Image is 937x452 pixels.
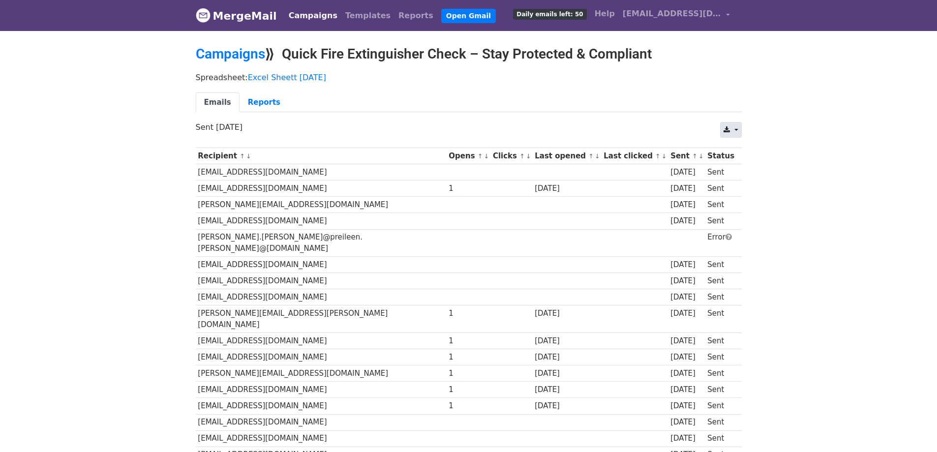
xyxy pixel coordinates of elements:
[670,183,703,194] div: [DATE]
[705,148,736,164] th: Status
[509,4,590,24] a: Daily emails left: 50
[705,333,736,349] td: Sent
[240,152,245,160] a: ↑
[196,122,742,132] p: Sent [DATE]
[705,349,736,365] td: Sent
[588,152,594,160] a: ↑
[670,417,703,428] div: [DATE]
[705,164,736,181] td: Sent
[705,414,736,430] td: Sent
[196,430,447,447] td: [EMAIL_ADDRESS][DOMAIN_NAME]
[449,368,488,379] div: 1
[670,215,703,227] div: [DATE]
[447,148,491,164] th: Opens
[513,9,586,20] span: Daily emails left: 50
[449,183,488,194] div: 1
[668,148,705,164] th: Sent
[662,152,667,160] a: ↓
[705,197,736,213] td: Sent
[196,8,211,23] img: MergeMail logo
[705,273,736,289] td: Sent
[196,181,447,197] td: [EMAIL_ADDRESS][DOMAIN_NAME]
[196,92,240,113] a: Emails
[619,4,734,27] a: [EMAIL_ADDRESS][DOMAIN_NAME]
[196,72,742,83] p: Spreadsheet:
[623,8,721,20] span: [EMAIL_ADDRESS][DOMAIN_NAME]
[196,305,447,333] td: [PERSON_NAME][EMAIL_ADDRESS][PERSON_NAME][DOMAIN_NAME]
[655,152,661,160] a: ↑
[705,398,736,414] td: Sent
[240,92,289,113] a: Reports
[705,213,736,229] td: Sent
[670,275,703,287] div: [DATE]
[196,148,447,164] th: Recipient
[670,368,703,379] div: [DATE]
[285,6,341,26] a: Campaigns
[526,152,531,160] a: ↓
[196,414,447,430] td: [EMAIL_ADDRESS][DOMAIN_NAME]
[196,164,447,181] td: [EMAIL_ADDRESS][DOMAIN_NAME]
[670,352,703,363] div: [DATE]
[532,148,601,164] th: Last opened
[449,352,488,363] div: 1
[196,46,742,62] h2: ⟫ Quick Fire Extinguisher Check – Stay Protected & Compliant
[449,308,488,319] div: 1
[196,273,447,289] td: [EMAIL_ADDRESS][DOMAIN_NAME]
[196,229,447,257] td: [PERSON_NAME].[PERSON_NAME]@preileen.[PERSON_NAME]@[DOMAIN_NAME]
[196,46,265,62] a: Campaigns
[705,430,736,447] td: Sent
[591,4,619,24] a: Help
[705,229,736,257] td: Error
[196,213,447,229] td: [EMAIL_ADDRESS][DOMAIN_NAME]
[196,382,447,398] td: [EMAIL_ADDRESS][DOMAIN_NAME]
[535,352,599,363] div: [DATE]
[535,335,599,347] div: [DATE]
[670,384,703,395] div: [DATE]
[670,167,703,178] div: [DATE]
[602,148,668,164] th: Last clicked
[535,384,599,395] div: [DATE]
[692,152,697,160] a: ↑
[490,148,532,164] th: Clicks
[705,365,736,382] td: Sent
[248,73,326,82] a: Excel Sheett [DATE]
[535,308,599,319] div: [DATE]
[449,384,488,395] div: 1
[246,152,251,160] a: ↓
[196,197,447,213] td: [PERSON_NAME][EMAIL_ADDRESS][DOMAIN_NAME]
[196,398,447,414] td: [EMAIL_ADDRESS][DOMAIN_NAME]
[670,400,703,412] div: [DATE]
[449,400,488,412] div: 1
[670,259,703,271] div: [DATE]
[341,6,394,26] a: Templates
[705,289,736,305] td: Sent
[670,292,703,303] div: [DATE]
[705,257,736,273] td: Sent
[441,9,496,23] a: Open Gmail
[698,152,704,160] a: ↓
[535,368,599,379] div: [DATE]
[196,349,447,365] td: [EMAIL_ADDRESS][DOMAIN_NAME]
[670,199,703,211] div: [DATE]
[670,433,703,444] div: [DATE]
[519,152,525,160] a: ↑
[484,152,489,160] a: ↓
[595,152,600,160] a: ↓
[449,335,488,347] div: 1
[670,335,703,347] div: [DATE]
[705,181,736,197] td: Sent
[670,308,703,319] div: [DATE]
[535,183,599,194] div: [DATE]
[196,5,277,26] a: MergeMail
[196,333,447,349] td: [EMAIL_ADDRESS][DOMAIN_NAME]
[535,400,599,412] div: [DATE]
[705,382,736,398] td: Sent
[705,305,736,333] td: Sent
[196,365,447,382] td: [PERSON_NAME][EMAIL_ADDRESS][DOMAIN_NAME]
[478,152,483,160] a: ↑
[196,289,447,305] td: [EMAIL_ADDRESS][DOMAIN_NAME]
[196,257,447,273] td: [EMAIL_ADDRESS][DOMAIN_NAME]
[394,6,437,26] a: Reports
